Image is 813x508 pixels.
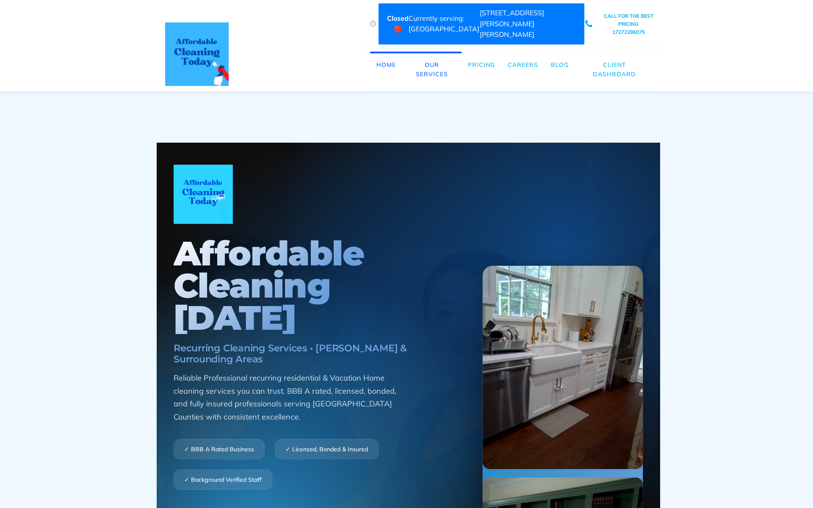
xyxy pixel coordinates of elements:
div: Currently serving: [GEOGRAPHIC_DATA] [409,13,480,35]
a: CALL FOR THE BEST PRICING17272286075 [603,12,654,36]
img: Clock Affordable Cleaning Today [370,21,376,27]
a: Blog [545,52,575,78]
div: [STREET_ADDRESS][PERSON_NAME][PERSON_NAME] [480,8,576,40]
div: ✓ Licensed, Bonded & Insured [275,439,379,459]
h1: Affordable Cleaning [DATE] [174,237,448,334]
a: Home [370,52,402,78]
a: Careers [501,52,545,78]
span: Closed 🔴 [387,13,409,35]
a: Our Services [402,52,462,88]
img: affordable cleaning today Logo [165,22,229,86]
img: Luxury Kitchen Cleaning [483,245,643,448]
img: Affordable Cleaning Today [174,165,233,224]
div: ✓ BBB A Rated Business [174,439,265,459]
p: Reliable Professional recurring residential & Vacation Home cleaning services you can trust. BBB ... [174,372,402,423]
a: Client Dashboard [575,52,654,88]
div: ✓ Background Verified Staff [174,469,272,490]
h1: Recurring Cleaning Services • [PERSON_NAME] & Surrounding Areas [174,342,448,365]
a: Pricing [462,52,501,78]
